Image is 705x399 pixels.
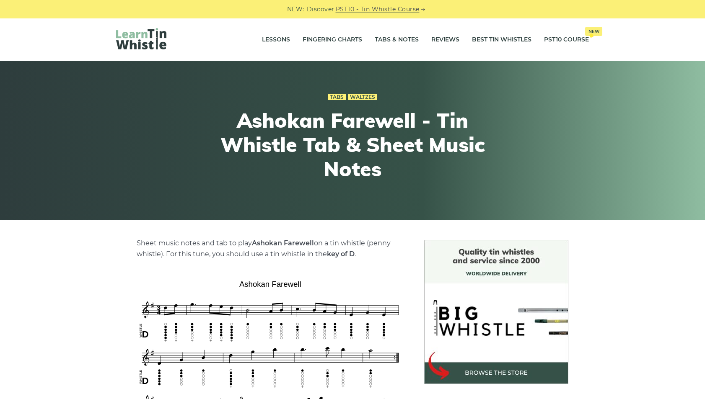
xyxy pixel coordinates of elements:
a: Lessons [262,29,290,50]
a: Best Tin Whistles [472,29,531,50]
p: Sheet music notes and tab to play on a tin whistle (penny whistle). For this tune, you should use... [137,238,404,260]
a: Tabs & Notes [375,29,419,50]
img: LearnTinWhistle.com [116,28,166,49]
span: New [585,27,602,36]
strong: key of D [327,250,355,258]
a: Reviews [431,29,459,50]
img: BigWhistle Tin Whistle Store [424,240,568,384]
strong: Ashokan Farewell [252,239,314,247]
a: PST10 CourseNew [544,29,589,50]
a: Fingering Charts [303,29,362,50]
a: Waltzes [348,94,377,100]
a: Tabs [328,94,346,100]
h1: Ashokan Farewell - Tin Whistle Tab & Sheet Music Notes [198,108,507,181]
